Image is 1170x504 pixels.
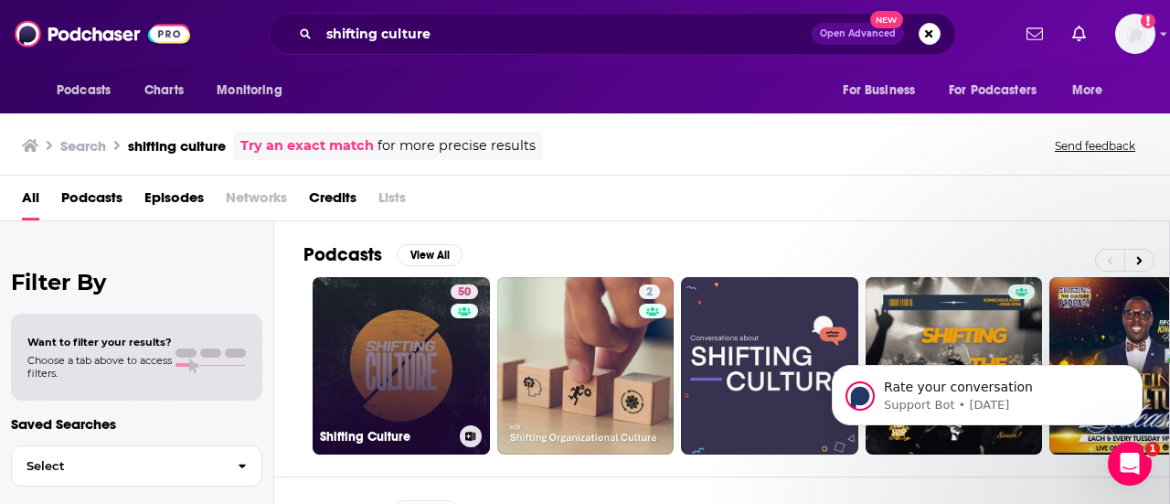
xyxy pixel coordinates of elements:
[11,445,262,487] button: Select
[451,284,478,299] a: 50
[320,429,452,445] h3: Shifting Culture
[804,327,1170,455] iframe: Intercom notifications message
[820,29,896,38] span: Open Advanced
[458,284,471,302] span: 50
[1049,138,1141,154] button: Send feedback
[128,137,226,155] h3: shifting culture
[1108,442,1152,486] iframe: Intercom live chat
[309,183,356,220] a: Credits
[1141,14,1155,28] svg: Add a profile image
[27,354,172,380] span: Choose a tab above to access filters.
[61,183,122,220] a: Podcasts
[1115,14,1155,54] span: Logged in as amandawoods
[57,78,111,103] span: Podcasts
[1059,73,1126,108] button: open menu
[378,135,536,156] span: for more precise results
[204,73,305,108] button: open menu
[44,73,134,108] button: open menu
[397,244,463,266] button: View All
[144,183,204,220] a: Episodes
[937,73,1063,108] button: open menu
[830,73,938,108] button: open menu
[240,135,374,156] a: Try an exact match
[1115,14,1155,54] img: User Profile
[11,415,262,433] p: Saved Searches
[870,11,903,28] span: New
[133,73,195,108] a: Charts
[217,78,282,103] span: Monitoring
[1115,14,1155,54] button: Show profile menu
[378,183,406,220] span: Lists
[303,243,382,266] h2: Podcasts
[11,269,262,295] h2: Filter By
[843,78,915,103] span: For Business
[22,183,39,220] a: All
[27,336,172,349] span: Want to filter your results?
[60,137,106,155] h3: Search
[1019,18,1050,49] a: Show notifications dropdown
[303,243,463,266] a: PodcastsView All
[949,78,1037,103] span: For Podcasters
[15,16,190,51] img: Podchaser - Follow, Share and Rate Podcasts
[144,78,184,103] span: Charts
[639,284,660,299] a: 2
[319,19,812,48] input: Search podcasts, credits, & more...
[1072,78,1103,103] span: More
[12,460,223,472] span: Select
[313,277,490,455] a: 50Shifting Culture
[1145,442,1160,456] span: 1
[646,284,653,302] span: 2
[226,183,287,220] span: Networks
[497,277,675,455] a: 2
[1065,18,1093,49] a: Show notifications dropdown
[269,13,956,55] div: Search podcasts, credits, & more...
[812,23,904,45] button: Open AdvancedNew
